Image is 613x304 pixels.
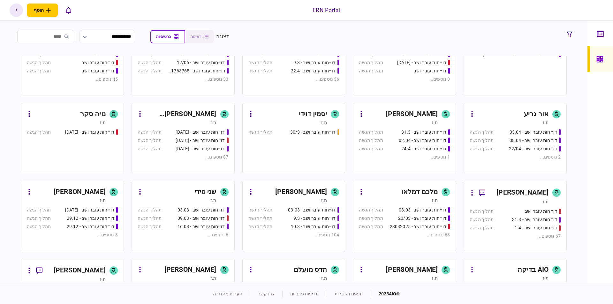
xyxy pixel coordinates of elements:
div: דו״חות עובר ושב - 22/04 [509,145,557,152]
div: ת.ז [432,275,438,281]
div: תהליך הגשה [138,137,162,144]
div: ת.ז [100,276,105,283]
div: דו״חות עובר ושב - 511763765 18/06 [168,68,225,74]
div: תהליך הגשה [248,59,272,66]
a: [PERSON_NAME]ת.זדו״חות עובר ושב - 31.3תהליך הגשהדו״חות עובר ושב - 02.04תהליך הגשהדו״חות עובר ושב ... [353,103,456,173]
div: דו״חות עובר ושב - 03.03 [178,207,225,213]
div: ת.ז [543,198,549,205]
div: תצוגה [216,33,230,41]
div: תהליך הגשה [359,68,383,74]
div: תהליך הגשה [359,129,383,136]
div: תהליך הגשה [359,223,383,230]
div: דו״חות עובר ושב - 03/06/25 [397,59,446,66]
div: דו״חות עובר ושב - 22.4 [291,68,336,74]
a: [PERSON_NAME]ת.זדו״חות עובר ושב - 26.12.24תהליך הגשהדו״חות עובר ושב - 29.12תהליך הגשהדו״חות עובר ... [21,181,124,251]
div: דו״חות עובר ושב - 1.4 [515,225,557,231]
div: ת.ז [432,119,438,126]
span: כרטיסיות [156,34,171,39]
div: תהליך הגשה [248,223,272,230]
div: תהליך הגשה [27,129,51,136]
div: [PERSON_NAME] [386,265,438,275]
div: ת.ז [100,119,105,126]
div: דו״חות עובר ושב - 24.4 [401,145,446,152]
button: פתח רשימת התראות [62,4,75,17]
div: דו״חות עובר ושב - 16.03 [178,223,225,230]
div: תהליך הגשה [470,216,494,223]
div: דו״חות עובר ושב - 20/03 [398,215,446,222]
div: דו״חות עובר ושב - 19/03/2025 [176,129,225,136]
div: דו״חות עובר ושב - 03.03 [399,207,446,213]
div: דו״חות עובר ושב - 03.04 [510,129,557,136]
div: [PERSON_NAME] [54,187,106,197]
div: 33 נוספים ... [138,76,229,83]
div: דו״חות עובר ושב - 08.04 [510,137,557,144]
div: ת.ז [543,275,549,281]
div: 87 נוספים ... [138,154,229,160]
div: דו״חות עובר ושב - 9.3 [293,215,336,222]
div: [PERSON_NAME] [275,187,327,197]
div: תהליך הגשה [359,215,383,222]
div: תהליך הגשה [27,207,51,213]
div: תהליך הגשה [359,137,383,144]
div: תהליך הגשה [470,137,494,144]
a: צרו קשר [258,291,275,296]
div: [PERSON_NAME] [386,109,438,119]
div: [PERSON_NAME] [PERSON_NAME] [145,109,216,119]
div: דו״חות עובר ושב - 03.03 [288,207,336,213]
a: נויה סקרת.זדו״חות עובר ושב - 19.03.2025תהליך הגשה [21,103,124,173]
div: 45 נוספים ... [27,76,118,83]
div: דו״חות עובר ושב [82,59,114,66]
div: ת.ז [432,197,438,204]
div: מלכם דמלאו [401,187,438,197]
a: אור גריעת.זדו״חות עובר ושב - 03.04תהליך הגשהדו״חות עובר ושב - 08.04תהליך הגשהדו״חות עובר ושב - 22... [464,103,567,173]
div: דו״חות עובר ושב - 9.3 [293,59,336,66]
div: דו״חות עובר ושב - 02.04 [399,137,446,144]
a: נועה פדרשניידרת.זדו״חות עובר ושב - 21/05תהליך הגשהדו״חות עובר ושב - 03/06/25תהליך הגשהדו״חות עובר... [353,25,456,95]
a: [PERSON_NAME]ת.זדו״חות עובר ושב - 03.03תהליך הגשהדו״חות עובר ושב - 9.3תהליך הגשהדו״חות עובר ושב -... [242,181,345,251]
div: תהליך הגשה [138,59,162,66]
div: דו״חות עובר ושב - 30/3 [290,129,336,136]
div: 63 נוספים ... [359,232,450,238]
div: דו״חות עובר ושב - 29.12 [67,223,114,230]
div: תהליך הגשה [359,207,383,213]
a: [PERSON_NAME]ת.זדו״חות עובר ושבתהליך הגשהדו״חות עובר ושב - 31.3תהליך הגשהדו״חות עובר ושב - 1.4תהל... [464,181,567,251]
div: תהליך הגשה [138,215,162,222]
div: תהליך הגשה [248,68,272,74]
div: ת.ז [100,197,105,204]
button: רשימה [185,30,214,43]
div: תהליך הגשה [27,68,51,74]
div: דו״חות עובר ושב [414,68,446,74]
div: י [10,4,23,17]
div: דו״חות עובר ושב - 12/06 [177,59,225,66]
div: ת.ז [543,119,549,126]
div: AIO בדיקה [518,265,549,275]
a: ספיר ארביבת.זדו״חות עובר ושב - 03.03תהליך הגשהדו״חות עובר ושב - 9.3תהליך הגשהדו״חות עובר ושב - 22... [242,25,345,95]
a: יסמין דוידית.זדו״חות עובר ושב - 30/3תהליך הגשה [242,103,345,173]
button: פתח תפריט להוספת לקוח [27,4,58,17]
div: ERN Portal [313,6,340,14]
a: שני סידית.זדו״חות עובר ושב - 03.03תהליך הגשהדו״חות עובר ושב - 09.03תהליך הגשהדו״חות עובר ושב - 16... [132,181,235,251]
a: [PERSON_NAME]ת.זדו״חות עובר ושב - 15/05תהליך הגשהדו״חות עובר ושב - 12/06תהליך הגשהדו״חות עובר ושב... [132,25,235,95]
button: כרטיסיות [150,30,185,43]
div: דו״חות עובר ושב - 31.3 [512,216,557,223]
div: הדס מועלם [294,265,327,275]
div: 67 נוספים ... [470,233,561,240]
div: תהליך הגשה [359,59,383,66]
div: 8 נוספים ... [359,76,450,83]
div: תהליך הגשה [27,215,51,222]
a: [PERSON_NAME]ת.זדו״חות עובר ושב - 15.5תהליך הגשהדו״חות עובר ושבתהליך הגשהדו״חות עובר ושבתהליך הגש... [21,25,124,95]
div: דו״חות עובר ושב - 26.12.24 [65,207,114,213]
div: תהליך הגשה [248,129,272,136]
div: דו״חות עובר ושב - 10.3 [291,223,336,230]
a: הערות מהדורה [213,291,242,296]
div: [PERSON_NAME] [496,188,549,198]
div: 2 נוספים ... [470,154,561,160]
div: ת.ז [210,275,216,281]
div: ת.ז [321,197,327,204]
a: מלכם דמלאות.זדו״חות עובר ושב - 03.03תהליך הגשהדו״חות עובר ושב - 20/03תהליך הגשהדו״חות עובר ושב - ... [353,181,456,251]
div: 1 נוספים ... [359,154,450,160]
div: דו״חות עובר ושב - 31.3 [401,129,446,136]
div: תהליך הגשה [359,145,383,152]
div: תהליך הגשה [470,225,494,231]
div: יסמין דוידי [299,109,327,119]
